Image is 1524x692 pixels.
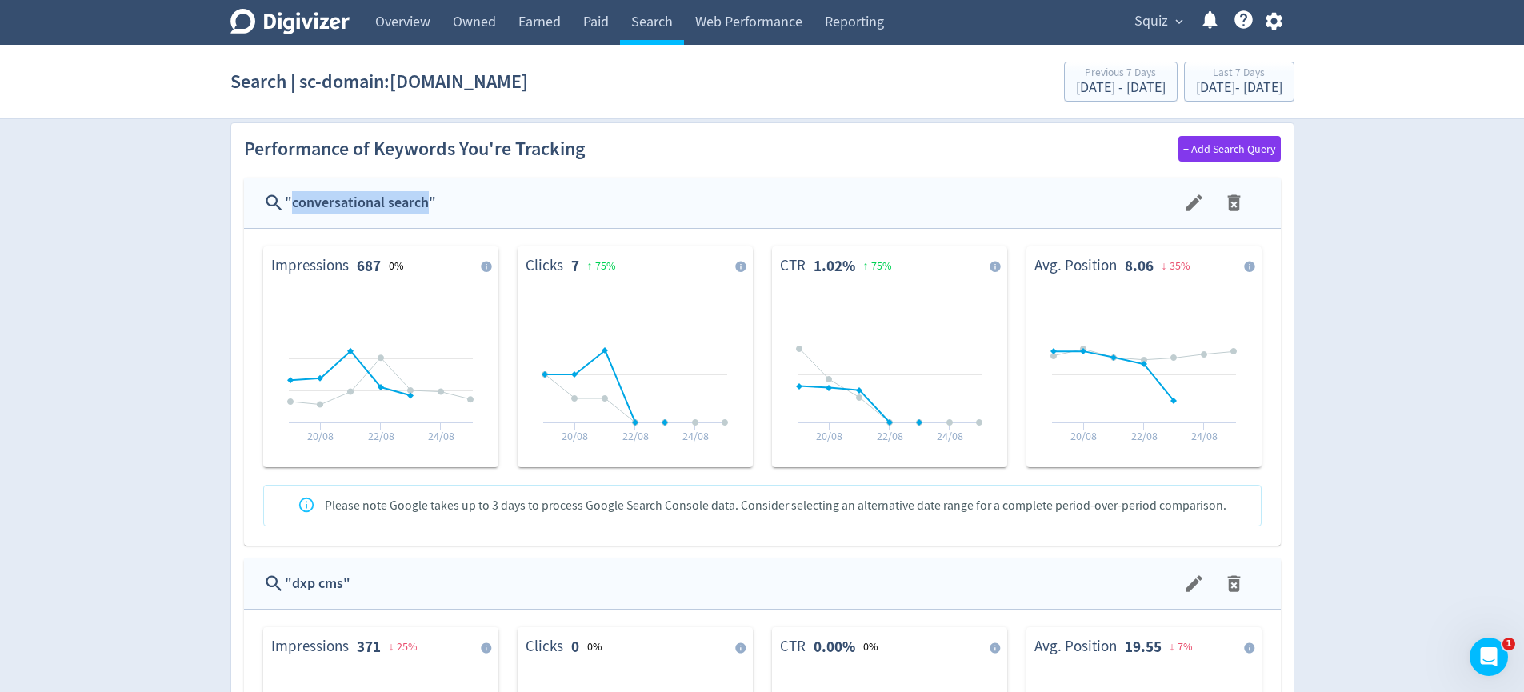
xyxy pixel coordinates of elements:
[1130,429,1157,443] text: 22/08
[526,256,563,277] dt: Clicks
[1470,638,1508,676] iframe: Intercom live chat
[587,639,602,654] span: 0 %
[357,256,381,276] strong: 687
[1076,81,1166,95] div: [DATE] - [DATE]
[780,637,806,658] dt: CTR
[1196,81,1282,95] div: [DATE] - [DATE]
[1183,143,1276,154] span: + Add Search Query
[1190,429,1217,443] text: 24/08
[1196,67,1282,81] div: Last 7 Days
[1170,258,1190,273] span: 35 %
[1502,638,1515,650] span: 1
[244,136,585,163] h2: Performance of Keywords You're Tracking
[1125,256,1154,276] strong: 8.06
[571,256,579,276] strong: 7
[1179,569,1209,598] button: menu
[1070,429,1097,443] text: 20/08
[526,637,563,658] dt: Clicks
[814,637,855,657] strong: 0.00%
[595,258,616,273] span: 75 %
[1064,62,1178,102] button: Previous 7 Days[DATE] - [DATE]
[285,572,1182,595] div: " dxp cms "
[1219,569,1249,598] button: menu
[1178,639,1193,654] span: 7 %
[936,429,962,443] text: 24/08
[571,637,579,657] strong: 0
[325,490,1226,522] div: Please note Google takes up to 3 days to process Google Search Console data. Consider selecting a...
[1162,258,1167,273] span: ↓
[1125,637,1162,657] strong: 19.55
[307,429,334,443] text: 20/08
[587,258,593,273] span: ↑
[816,429,842,443] text: 20/08
[1129,9,1187,34] button: Squiz
[814,256,855,276] strong: 1.02%
[1170,639,1175,654] span: ↓
[1179,188,1209,218] button: menu
[271,637,349,658] dt: Impressions
[1034,256,1117,277] dt: Avg. Position
[397,639,418,654] span: 25 %
[357,637,381,657] strong: 371
[389,258,404,273] span: 0 %
[876,429,902,443] text: 22/08
[562,429,588,443] text: 20/08
[1184,62,1294,102] button: Last 7 Days[DATE]- [DATE]
[1034,637,1117,658] dt: Avg. Position
[271,256,349,277] dt: Impressions
[863,639,878,654] span: 0 %
[1134,9,1168,34] span: Squiz
[389,639,394,654] span: ↓
[1172,14,1186,29] span: expand_more
[622,429,648,443] text: 22/08
[780,256,806,277] dt: CTR
[427,429,454,443] text: 24/08
[230,56,528,107] h1: Search | sc-domain:[DOMAIN_NAME]
[863,258,869,273] span: ↑
[285,191,1182,214] div: " conversational search "
[871,258,892,273] span: 75 %
[1219,188,1249,218] button: menu
[1076,67,1166,81] div: Previous 7 Days
[367,429,394,443] text: 22/08
[682,429,708,443] text: 24/08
